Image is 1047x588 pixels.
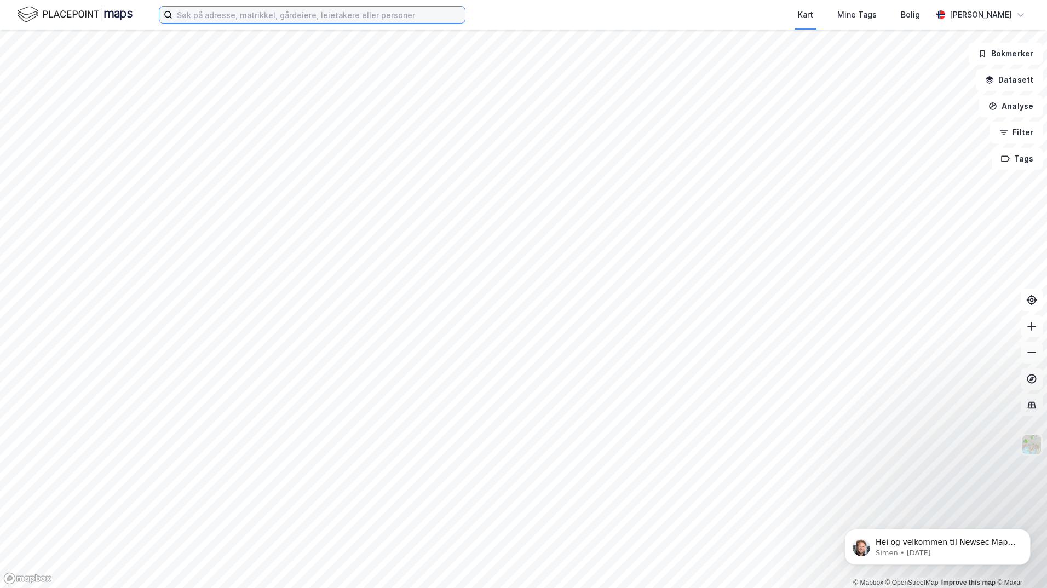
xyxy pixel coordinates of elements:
img: Z [1021,434,1042,455]
iframe: Intercom notifications message [828,506,1047,583]
button: Tags [992,148,1043,170]
button: Bokmerker [969,43,1043,65]
img: logo.f888ab2527a4732fd821a326f86c7f29.svg [18,5,133,24]
a: Mapbox homepage [3,572,51,585]
div: Mine Tags [837,8,877,21]
input: Søk på adresse, matrikkel, gårdeiere, leietakere eller personer [172,7,465,23]
a: OpenStreetMap [885,579,939,586]
button: Analyse [979,95,1043,117]
button: Datasett [976,69,1043,91]
button: Filter [990,122,1043,143]
a: Mapbox [853,579,883,586]
div: Bolig [901,8,920,21]
div: [PERSON_NAME] [950,8,1012,21]
div: Kart [798,8,813,21]
a: Improve this map [941,579,996,586]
